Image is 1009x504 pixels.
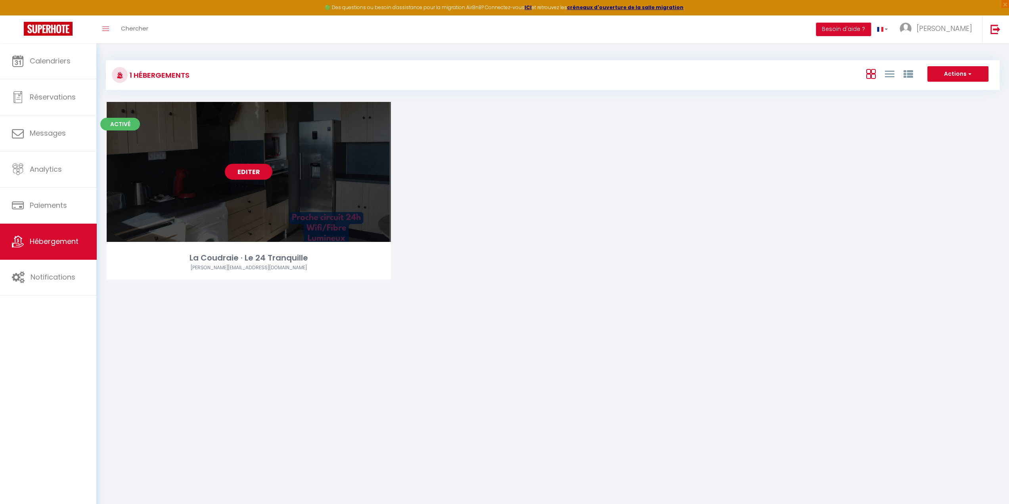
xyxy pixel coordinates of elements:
[121,24,148,33] span: Chercher
[927,66,988,82] button: Actions
[107,252,391,264] div: La Coudraie · Le 24 Tranquille
[30,56,71,66] span: Calendriers
[24,22,73,36] img: Super Booking
[225,164,272,180] a: Editer
[30,236,78,246] span: Hébergement
[128,66,190,84] h3: 1 Hébergements
[6,3,30,27] button: Ouvrir le widget de chat LiveChat
[30,128,66,138] span: Messages
[30,200,67,210] span: Paiements
[885,67,894,80] a: Vue en Liste
[567,4,684,11] a: créneaux d'ouverture de la salle migration
[900,23,911,34] img: ...
[30,164,62,174] span: Analytics
[31,272,75,282] span: Notifications
[917,23,972,33] span: [PERSON_NAME]
[990,24,1000,34] img: logout
[107,264,391,272] div: Airbnb
[100,118,140,130] span: Activé
[816,23,871,36] button: Besoin d'aide ?
[30,92,76,102] span: Réservations
[525,4,532,11] a: ICI
[903,67,913,80] a: Vue par Groupe
[115,15,154,43] a: Chercher
[894,15,982,43] a: ... [PERSON_NAME]
[866,67,875,80] a: Vue en Box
